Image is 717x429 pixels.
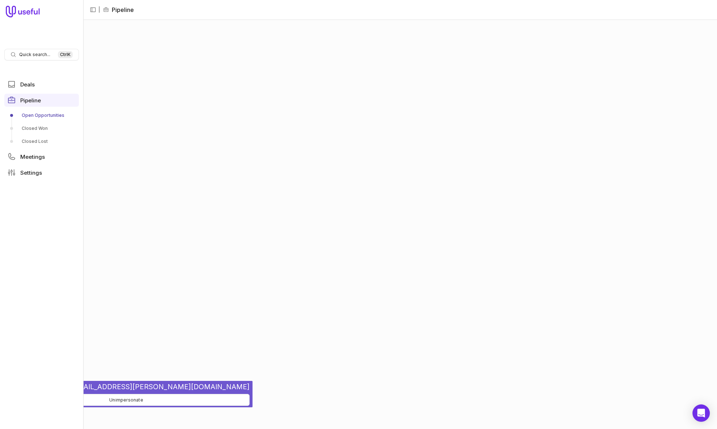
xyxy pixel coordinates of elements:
[692,404,710,422] div: Open Intercom Messenger
[20,170,42,175] span: Settings
[103,5,134,14] li: Pipeline
[20,98,41,103] span: Pipeline
[4,78,79,91] a: Deals
[4,166,79,179] a: Settings
[98,5,100,14] span: |
[4,150,79,163] a: Meetings
[4,110,79,147] div: Pipeline submenu
[88,4,98,15] button: Collapse sidebar
[20,154,45,160] span: Meetings
[19,52,50,58] span: Quick search...
[4,123,79,134] a: Closed Won
[4,110,79,121] a: Open Opportunities
[4,94,79,107] a: Pipeline
[3,382,250,391] span: 🥸 [PERSON_NAME][EMAIL_ADDRESS][PERSON_NAME][DOMAIN_NAME]
[3,394,250,406] button: Unimpersonate
[58,51,73,58] kbd: Ctrl K
[4,136,79,147] a: Closed Lost
[20,82,35,87] span: Deals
